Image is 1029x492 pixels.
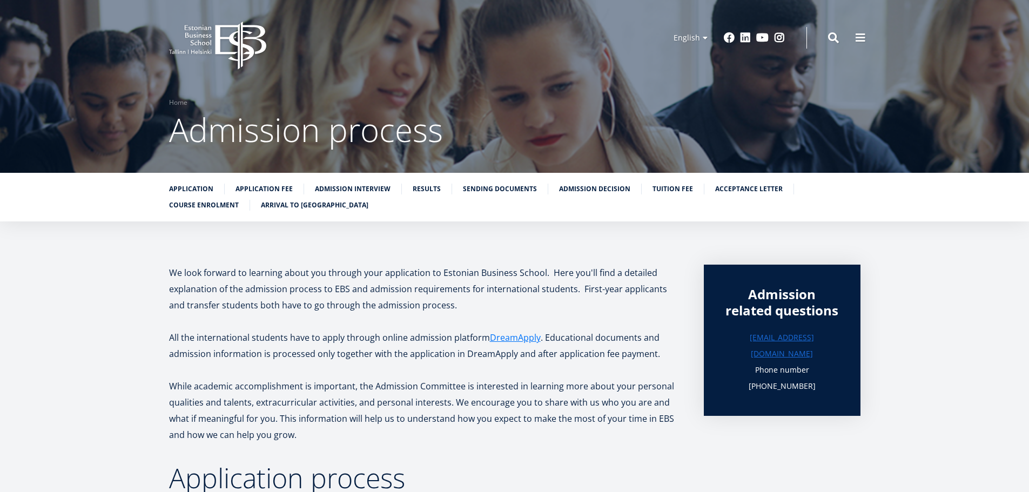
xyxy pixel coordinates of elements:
[169,107,443,152] span: Admission process
[756,32,769,43] a: Youtube
[559,184,630,194] a: Admission decision
[169,184,213,194] a: Application
[774,32,785,43] a: Instagram
[413,184,441,194] a: Results
[725,329,839,362] a: [EMAIL_ADDRESS][DOMAIN_NAME]
[490,329,541,346] a: DreamApply
[725,362,839,394] p: Phone number [PHONE_NUMBER]
[169,97,187,108] a: Home
[715,184,783,194] a: Acceptance letter
[315,184,391,194] a: Admission interview
[725,286,839,319] div: Admission related questions
[169,464,682,491] h2: Application process
[653,184,693,194] a: Tuition fee
[169,200,239,211] a: Course enrolment
[261,200,368,211] a: Arrival to [GEOGRAPHIC_DATA]
[169,329,682,362] p: All the international students have to apply through online admission platform . Educational docu...
[740,32,751,43] a: Linkedin
[169,378,682,443] p: While academic accomplishment is important, the Admission Committee is interested in learning mor...
[169,265,682,313] p: We look forward to learning about you through your application to Estonian Business School. Here ...
[463,184,537,194] a: Sending documents
[236,184,293,194] a: Application fee
[724,32,735,43] a: Facebook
